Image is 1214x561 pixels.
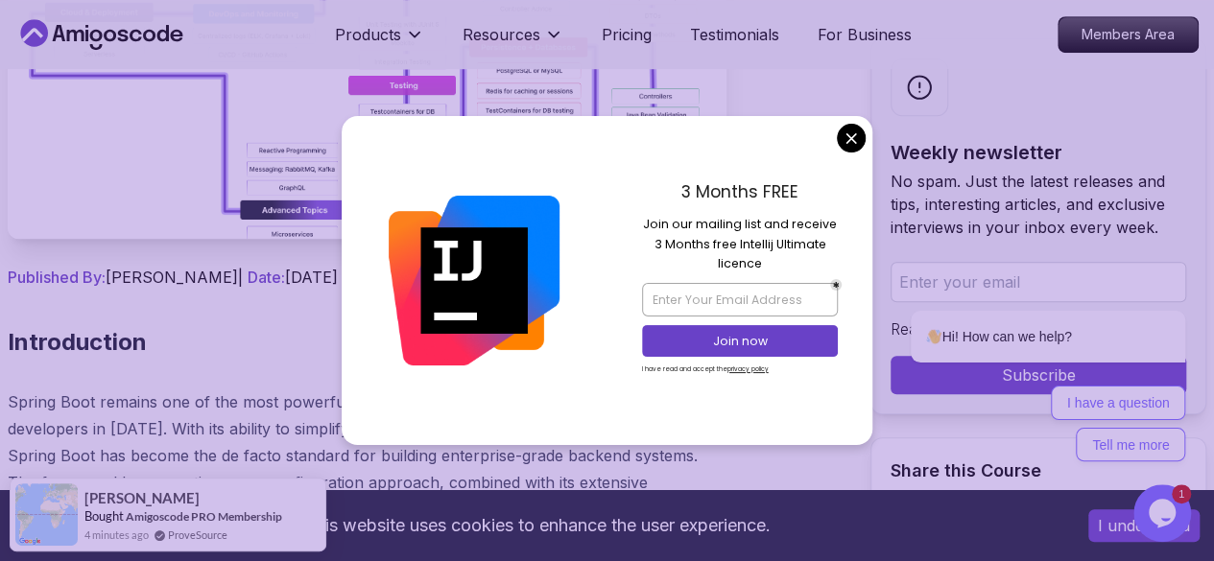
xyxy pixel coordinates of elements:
a: For Business [818,23,912,46]
iframe: chat widget [1133,484,1195,542]
a: Testimonials [690,23,779,46]
span: Published By: [8,268,106,287]
p: Spring Boot remains one of the most powerful and widely adopted frameworks for Java developers in... [8,388,726,523]
span: Date: [248,268,285,287]
h2: Introduction [8,327,726,358]
button: Products [335,23,424,61]
button: Resources [463,23,563,61]
p: [PERSON_NAME] | [DATE] [8,266,726,289]
div: This website uses cookies to enhance the user experience. [14,504,1059,547]
iframe: chat widget [849,160,1195,475]
a: Amigoscode PRO Membership [126,509,282,524]
span: 4 minutes ago [84,526,149,543]
span: Bought [84,508,124,524]
a: Members Area [1058,16,1199,53]
img: provesource social proof notification image [15,483,78,546]
p: Members Area [1059,17,1198,52]
a: Pricing [602,23,652,46]
h2: Weekly newsletter [891,139,1186,166]
p: Resources [463,23,540,46]
span: [PERSON_NAME] [84,490,200,506]
p: Products [335,23,401,46]
a: ProveSource [168,526,227,543]
button: Accept cookies [1088,509,1200,542]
